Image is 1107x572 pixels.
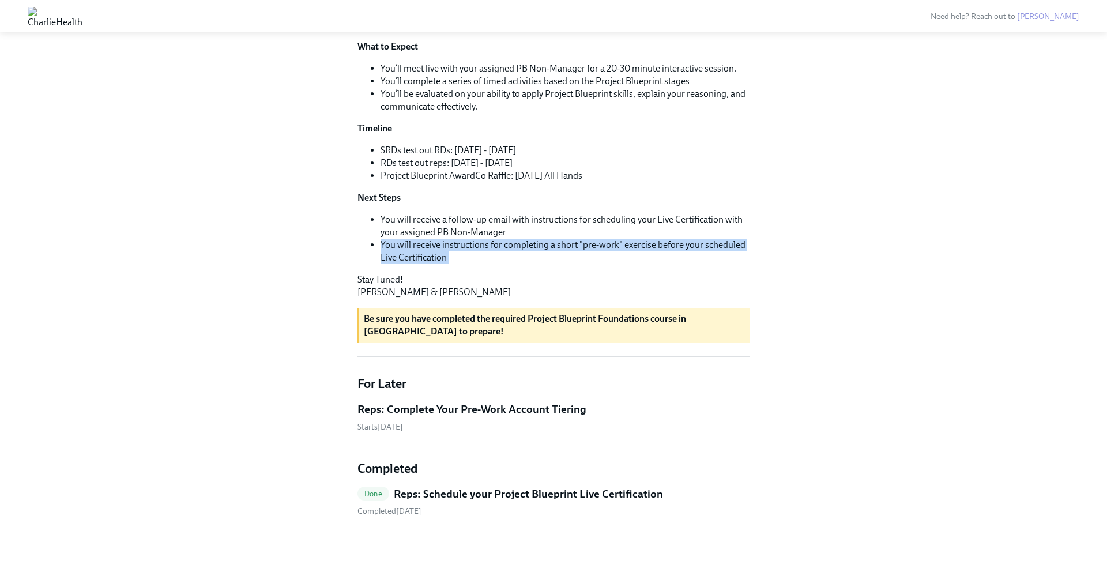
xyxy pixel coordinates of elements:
[381,213,750,239] li: You will receive a follow-up email with instructions for scheduling your Live Certification with ...
[381,144,750,157] li: SRDs test out RDs: [DATE] - [DATE]
[1017,12,1079,21] a: [PERSON_NAME]
[357,402,750,432] a: Reps: Complete Your Pre-Work Account TieringStarts[DATE]
[394,487,663,502] h5: Reps: Schedule your Project Blueprint Live Certification
[357,192,401,203] strong: Next Steps
[381,157,750,170] li: RDs test out reps: [DATE] - [DATE]
[357,506,421,516] span: Thursday, August 28th 2025, 4:37 pm
[381,239,750,264] li: You will receive instructions for completing a short "pre-work" exercise before your scheduled Li...
[931,12,1079,21] span: Need help? Reach out to
[381,75,750,88] li: You’ll complete a series of timed activities based on the Project Blueprint stages
[357,487,750,517] a: DoneReps: Schedule your Project Blueprint Live Certification Completed[DATE]
[364,313,686,337] strong: Be sure you have completed the required Project Blueprint Foundations course in [GEOGRAPHIC_DATA]...
[357,460,750,477] h4: Completed
[381,62,750,75] li: You’ll meet live with your assigned PB Non-Manager for a 20-30 minute interactive session.
[381,170,750,182] li: Project Blueprint AwardCo Raffle: [DATE] All Hands
[357,375,750,393] h4: For Later
[357,273,750,299] p: Stay Tuned! [PERSON_NAME] & [PERSON_NAME]
[381,88,750,113] li: You’ll be evaluated on your ability to apply Project Blueprint skills, explain your reasoning, an...
[357,422,403,432] span: Monday, September 1st 2025, 11:00 am
[357,490,389,498] span: Done
[357,402,586,417] h5: Reps: Complete Your Pre-Work Account Tiering
[357,41,418,52] strong: What to Expect
[357,123,392,134] strong: Timeline
[28,7,82,25] img: CharlieHealth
